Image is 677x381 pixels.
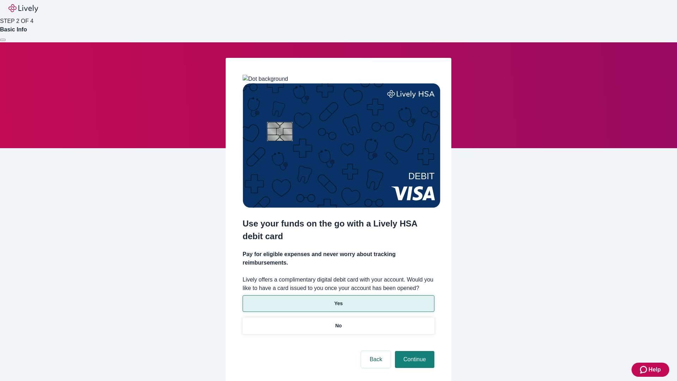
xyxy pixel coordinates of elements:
[243,317,434,334] button: No
[243,83,440,208] img: Debit card
[243,295,434,312] button: Yes
[640,365,648,374] svg: Zendesk support icon
[334,300,343,307] p: Yes
[243,75,288,83] img: Dot background
[243,250,434,267] h4: Pay for eligible expenses and never worry about tracking reimbursements.
[335,322,342,329] p: No
[8,4,38,13] img: Lively
[243,276,434,292] label: Lively offers a complimentary digital debit card with your account. Would you like to have a card...
[243,217,434,243] h2: Use your funds on the go with a Lively HSA debit card
[361,351,391,368] button: Back
[648,365,661,374] span: Help
[632,363,669,377] button: Zendesk support iconHelp
[395,351,434,368] button: Continue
